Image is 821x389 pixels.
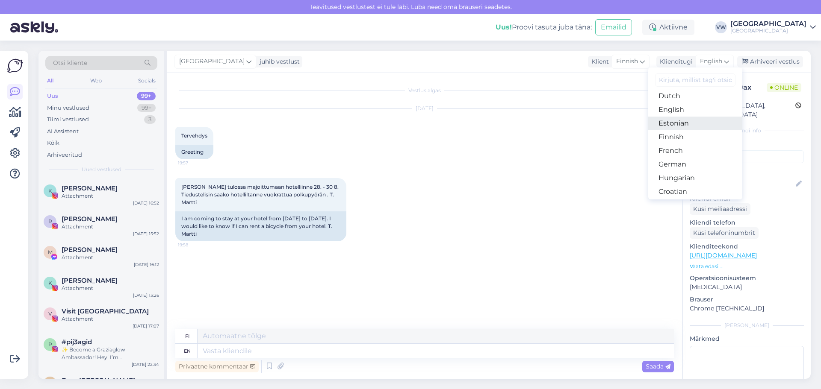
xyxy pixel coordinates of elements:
p: Chrome [TECHNICAL_ID] [690,304,804,313]
span: M [48,249,53,255]
div: I am coming to stay at your hotel from [DATE] to [DATE]. I would like to know if I can rent a bic... [175,211,346,241]
span: K [48,280,52,286]
div: [PERSON_NAME] [690,322,804,329]
div: Minu vestlused [47,104,89,112]
p: Vaata edasi ... [690,263,804,270]
p: [MEDICAL_DATA] [690,283,804,292]
p: Kliendi email [690,194,804,203]
p: Kliendi nimi [690,167,804,175]
div: 3 [144,115,156,124]
p: Brauser [690,295,804,304]
div: Web [89,75,103,86]
a: [GEOGRAPHIC_DATA][GEOGRAPHIC_DATA] [730,20,816,34]
span: V [48,310,52,317]
span: [PERSON_NAME] tulossa majoittumaan hotelliinne 28. - 30 8. Tiedustelisin saako hotelliltanne vuok... [181,184,340,205]
a: English [648,103,742,117]
span: English [700,57,722,66]
button: Emailid [595,19,632,35]
span: 19:57 [178,160,210,166]
input: Kirjuta, millist tag'i otsid [655,73,735,87]
div: [DATE] 17:07 [133,323,159,329]
div: fi [185,329,189,343]
div: [DATE] 15:52 [133,231,159,237]
a: French [648,144,742,158]
div: Attachment [62,315,159,323]
div: Greeting [175,145,213,159]
div: Tiimi vestlused [47,115,89,124]
div: [GEOGRAPHIC_DATA] [730,20,806,27]
div: juhib vestlust [256,57,300,66]
p: Operatsioonisüsteem [690,274,804,283]
span: K [48,187,52,194]
div: Proovi tasuta juba täna: [496,22,592,32]
input: Lisa nimi [690,179,794,189]
div: Attachment [62,223,159,231]
div: Socials [136,75,157,86]
div: ✨ Become a Graziaglow Ambassador! Hey! I’m [PERSON_NAME] from Graziaglow 👋 – the go-to eyewear br... [62,346,159,361]
span: Boss Stanley [62,377,135,384]
span: Tervehdys [181,132,207,139]
div: AI Assistent [47,127,79,136]
div: Uus [47,92,58,100]
div: VW [715,21,727,33]
a: Dutch [648,89,742,103]
span: 19:58 [178,242,210,248]
span: Otsi kliente [53,58,87,67]
div: All [45,75,55,86]
span: Katri Kägo [62,184,118,192]
p: Kliendi telefon [690,218,804,227]
span: Visit Pärnu [62,307,149,315]
div: [GEOGRAPHIC_DATA] [730,27,806,34]
a: [URL][DOMAIN_NAME] [690,252,757,259]
div: [DATE] 13:26 [133,292,159,298]
div: 99+ [137,104,156,112]
div: Privaatne kommentaar [175,361,259,372]
span: Uued vestlused [82,166,121,173]
a: Estonian [648,117,742,130]
div: [DATE] 16:52 [133,200,159,206]
div: Attachment [62,284,159,292]
div: [DATE] 16:12 [134,261,159,268]
div: [DATE] [175,105,674,112]
div: 99+ [137,92,156,100]
span: Saada [646,363,670,370]
b: Uus! [496,23,512,31]
div: Kõik [47,139,59,147]
span: [GEOGRAPHIC_DATA] [179,57,245,66]
p: Märkmed [690,334,804,343]
div: Attachment [62,254,159,261]
div: Arhiveeri vestlus [737,56,803,67]
div: Kliendi info [690,127,804,135]
span: Finnish [616,57,638,66]
div: Küsi telefoninumbrit [690,227,759,239]
input: Lisa tag [690,150,804,163]
div: Attachment [62,192,159,200]
a: Croatian [648,185,742,199]
div: [GEOGRAPHIC_DATA], [GEOGRAPHIC_DATA] [692,101,795,119]
div: Aktiivne [642,20,694,35]
span: p [48,341,52,348]
span: Mohsin Mia [62,246,118,254]
div: Arhiveeritud [47,151,82,159]
a: Finnish [648,130,742,144]
a: Hungarian [648,171,742,185]
span: #pij3agid [62,338,92,346]
p: Klienditeekond [690,242,804,251]
a: German [648,158,742,171]
div: [DATE] 22:34 [132,361,159,368]
span: R [48,218,52,225]
span: Raili Roosmaa [62,215,118,223]
div: Klienditugi [656,57,693,66]
div: Klient [588,57,609,66]
div: Küsi meiliaadressi [690,203,750,215]
span: Online [767,83,801,92]
div: en [184,344,191,358]
span: Karin Blande [62,277,118,284]
img: Askly Logo [7,58,23,74]
p: Kliendi tag'id [690,140,804,149]
div: Vestlus algas [175,87,674,94]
